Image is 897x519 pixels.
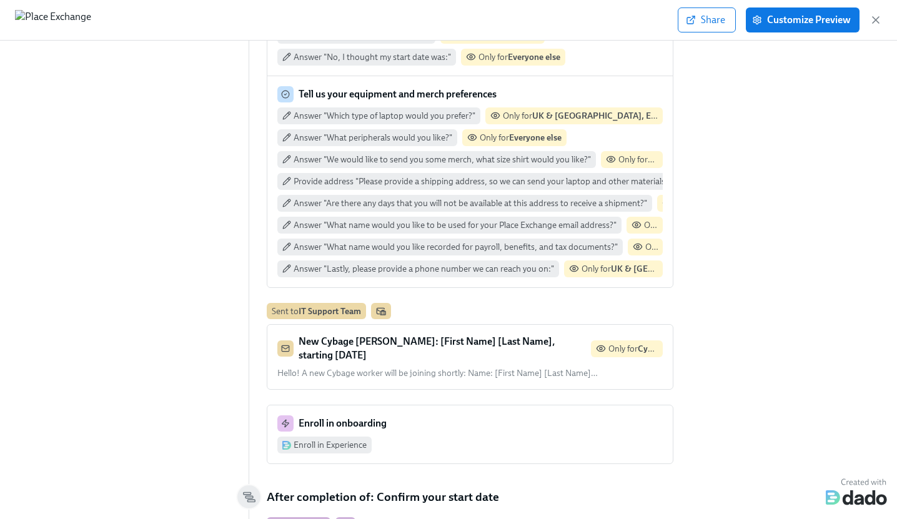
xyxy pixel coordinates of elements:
span: Only for [503,111,698,121]
strong: Cybage [638,344,667,354]
span: Answer "What name would you like recorded for payroll, benefits, and tax documents?" [294,241,618,253]
span: Answer "Lastly, please provide a phone number we can reach you on:" [294,263,554,275]
span: Only for [644,220,840,230]
span: Only for [608,344,667,354]
span: Customize Preview [755,14,851,26]
span: Only for [645,242,841,252]
button: Customize Preview [746,7,860,32]
span: Answer "We would like to send you some merch, what size shirt would you like?" [294,154,591,166]
div: Enroll in onboarding [277,415,663,432]
div: New Cybage [PERSON_NAME]: [First Name] [Last Name], starting [DATE]Only forCybage [277,335,663,362]
span: Provide address "Please provide a shipping address, so we can send your laptop and other materials" [294,175,668,187]
span: Answer "Are there any days that you will not be available at this address to receive a shipment?" [294,197,647,209]
img: Place Exchange [15,10,91,30]
div: Tell us your equipment and merch preferences [277,86,663,102]
span: Only for [458,30,540,41]
strong: IT Support Team [299,306,361,316]
strong: Everyone else [508,52,560,62]
strong: Everyone else [509,132,562,143]
div: Enroll in Experience [294,439,367,451]
strong: UK & [GEOGRAPHIC_DATA], Everyone else [611,264,777,274]
span: Answer "What peripherals would you like?" [294,132,452,144]
span: Answer "What name would you like to be used for your Place Exchange email address?" [294,219,617,231]
span: Answer "Which type of laptop would you prefer?" [294,110,475,122]
svg: Work Email [376,306,386,316]
span: Hello! A new Cybage worker will be joining shortly: Name: [First Name] [Last Name] … [277,368,598,378]
span: Share [688,14,725,26]
img: Dado [826,475,887,505]
strong: Everyone else [487,30,540,41]
span: Answer "No, I thought my start date was:" [294,51,451,63]
span: Only for [478,52,560,62]
span: Only for [480,132,562,143]
h5: After completion of: Confirm your start date [267,489,499,505]
strong: UK & [GEOGRAPHIC_DATA], Everyone else [532,111,698,121]
strong: New Cybage [PERSON_NAME]: [First Name] [Last Name], starting [DATE] [299,335,555,361]
strong: Tell us your equipment and merch preferences [299,88,497,100]
span: Only for [582,264,777,274]
div: Sent to [272,305,361,317]
strong: Enroll in onboarding [299,417,387,429]
span: Only for [618,154,814,165]
button: Share [678,7,736,32]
